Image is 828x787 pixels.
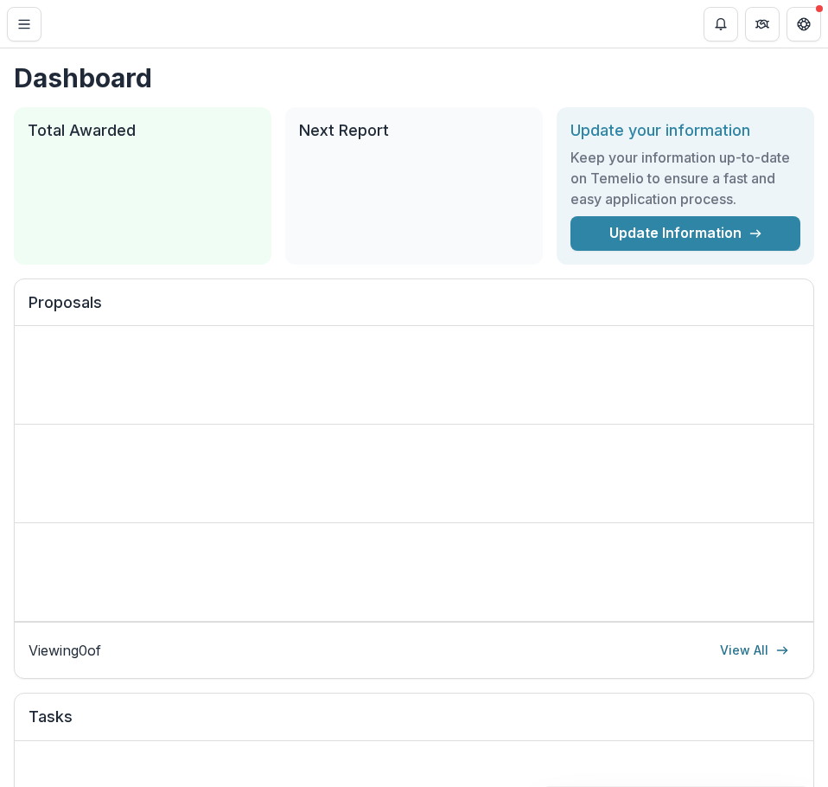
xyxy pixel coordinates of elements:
h2: Proposals [29,293,799,326]
a: View All [710,637,799,664]
a: Update Information [570,216,800,251]
button: Notifications [704,7,738,42]
p: Viewing 0 of [29,640,101,661]
button: Toggle Menu [7,7,41,42]
h2: Tasks [29,707,799,740]
h1: Dashboard [14,62,814,93]
button: Get Help [787,7,821,42]
h2: Next Report [299,121,529,140]
h3: Keep your information up-to-date on Temelio to ensure a fast and easy application process. [570,147,800,209]
button: Partners [745,7,780,42]
h2: Total Awarded [28,121,258,140]
h2: Update your information [570,121,800,140]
